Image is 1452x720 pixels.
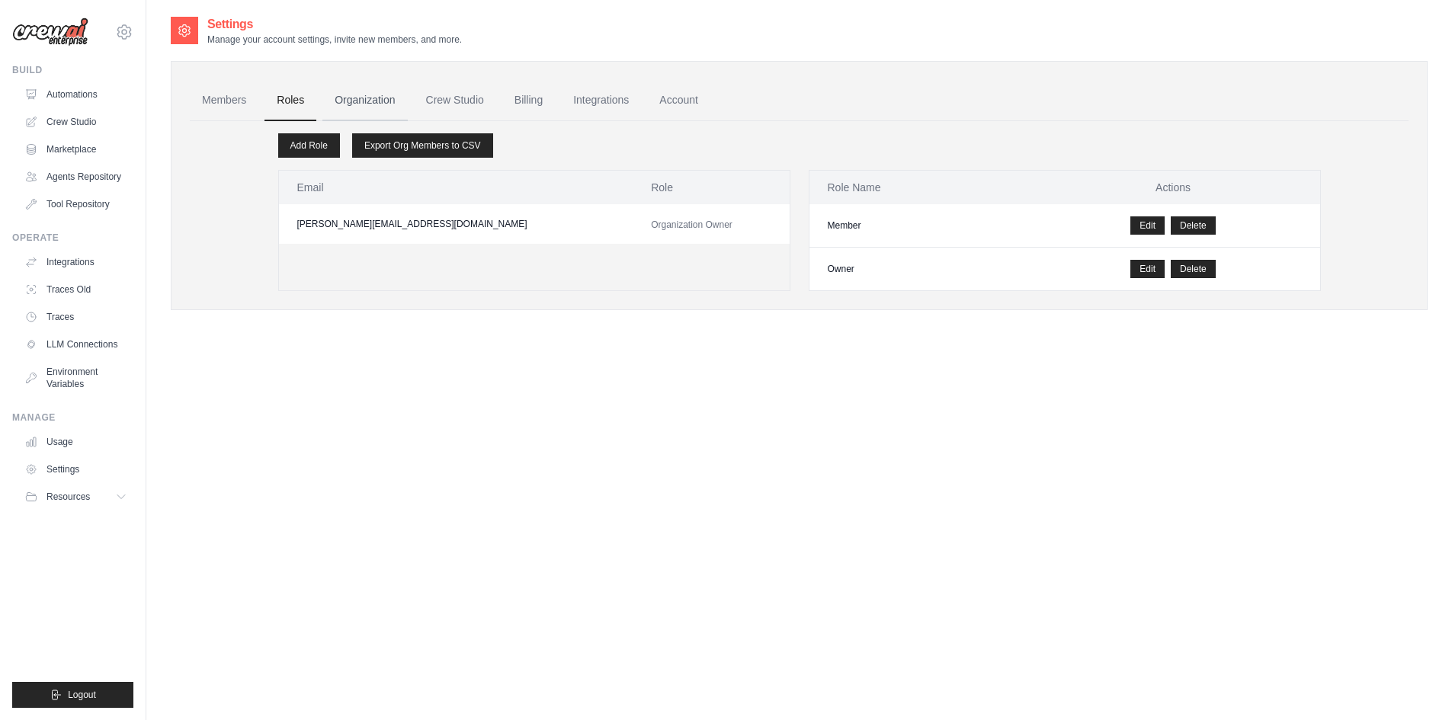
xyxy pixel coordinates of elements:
[18,305,133,329] a: Traces
[809,171,1027,204] th: Role Name
[18,277,133,302] a: Traces Old
[12,232,133,244] div: Operate
[18,332,133,357] a: LLM Connections
[1130,260,1165,278] a: Edit
[1027,171,1320,204] th: Actions
[322,80,407,121] a: Organization
[46,491,90,503] span: Resources
[278,133,340,158] a: Add Role
[18,430,133,454] a: Usage
[502,80,555,121] a: Billing
[561,80,641,121] a: Integrations
[18,137,133,162] a: Marketplace
[18,82,133,107] a: Automations
[279,204,633,244] td: [PERSON_NAME][EMAIL_ADDRESS][DOMAIN_NAME]
[1130,216,1165,235] a: Edit
[18,110,133,134] a: Crew Studio
[352,133,493,158] a: Export Org Members to CSV
[264,80,316,121] a: Roles
[647,80,710,121] a: Account
[12,64,133,76] div: Build
[68,689,96,701] span: Logout
[18,457,133,482] a: Settings
[18,360,133,396] a: Environment Variables
[1171,260,1216,278] button: Delete
[12,411,133,424] div: Manage
[651,219,732,230] span: Organization Owner
[207,15,462,34] h2: Settings
[18,165,133,189] a: Agents Repository
[1171,216,1216,235] button: Delete
[207,34,462,46] p: Manage your account settings, invite new members, and more.
[190,80,258,121] a: Members
[12,682,133,708] button: Logout
[12,18,88,46] img: Logo
[809,204,1027,248] td: Member
[809,248,1027,291] td: Owner
[633,171,789,204] th: Role
[279,171,633,204] th: Email
[18,192,133,216] a: Tool Repository
[18,250,133,274] a: Integrations
[414,80,496,121] a: Crew Studio
[18,485,133,509] button: Resources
